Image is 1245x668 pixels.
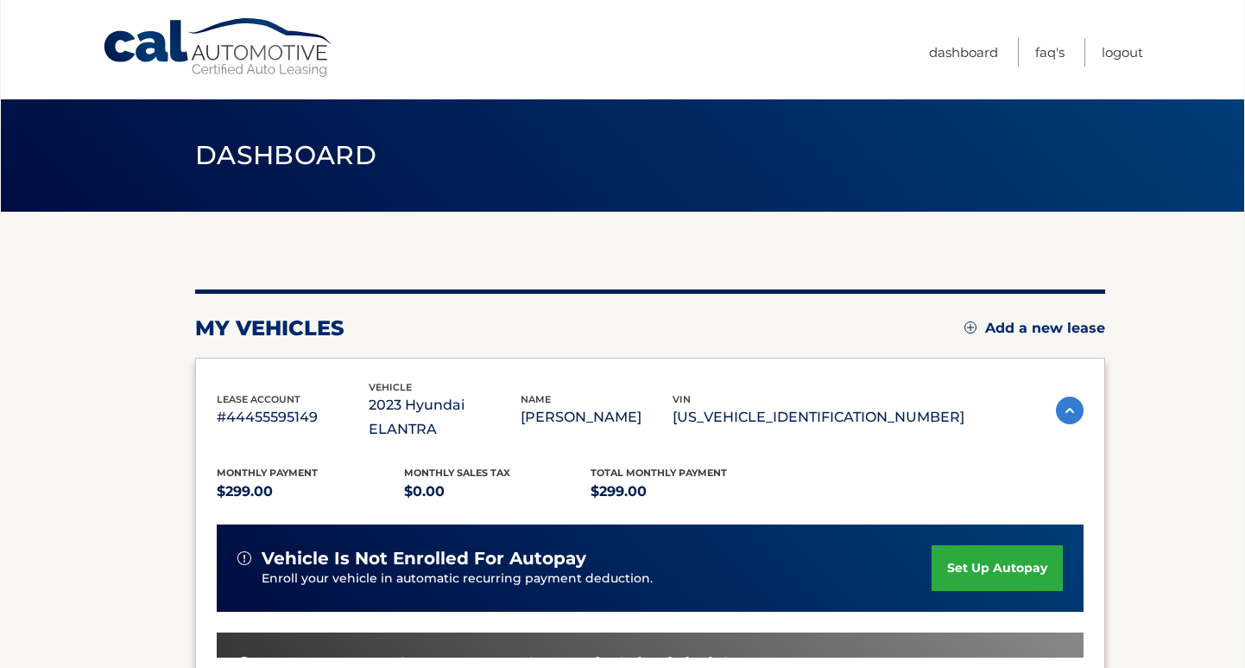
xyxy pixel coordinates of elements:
span: vehicle is not enrolled for autopay [262,548,586,569]
p: Enroll your vehicle in automatic recurring payment deduction. [262,569,932,588]
h2: my vehicles [195,315,344,341]
a: Cal Automotive [102,17,335,79]
a: Add a new lease [964,320,1105,337]
a: FAQ's [1035,38,1065,67]
a: set up autopay [932,545,1063,591]
span: lease account [217,393,300,405]
a: Dashboard [929,38,998,67]
span: vin [673,393,691,405]
span: name [521,393,551,405]
img: accordion-active.svg [1056,397,1084,424]
span: vehicle [369,381,412,393]
p: #44455595149 [217,405,369,429]
img: add.svg [964,321,976,334]
img: alert-white.svg [237,551,251,565]
p: 2023 Hyundai ELANTRA [369,393,521,442]
p: [PERSON_NAME] [521,405,673,429]
p: $0.00 [404,480,591,504]
a: Logout [1102,38,1143,67]
p: [US_VEHICLE_IDENTIFICATION_NUMBER] [673,405,964,429]
span: Dashboard [195,139,376,171]
p: $299.00 [591,480,778,504]
span: Monthly sales Tax [404,467,510,479]
span: Total Monthly Payment [591,467,727,479]
p: $299.00 [217,480,404,504]
span: Monthly Payment [217,467,318,479]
